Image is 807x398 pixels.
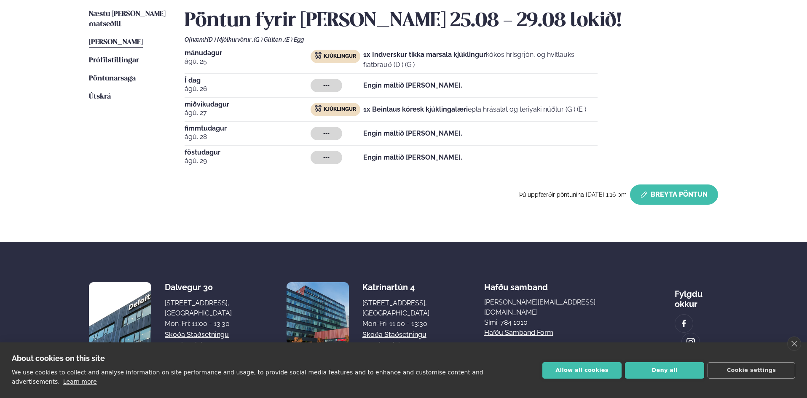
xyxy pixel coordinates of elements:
[12,354,105,363] strong: About cookies on this site
[675,315,693,332] a: image alt
[708,362,795,379] button: Cookie settings
[363,153,462,161] strong: Engin máltíð [PERSON_NAME].
[185,84,311,94] span: ágú. 26
[324,53,356,60] span: Kjúklingur
[675,282,718,309] div: Fylgdu okkur
[363,50,598,70] p: kókos hrísgrjón, og hvítlauks flatbrauð (D ) (G )
[323,82,330,89] span: ---
[185,50,311,56] span: mánudagur
[363,104,586,115] p: epla hrásalat og teriyaki núðlur (G ) (E )
[686,337,695,347] img: image alt
[185,132,311,142] span: ágú. 28
[12,369,483,385] p: We use cookies to collect and analyse information on site performance and usage, to provide socia...
[185,101,311,108] span: miðvikudagur
[185,149,311,156] span: föstudagur
[207,36,254,43] span: (D ) Mjólkurvörur ,
[787,337,801,351] a: close
[185,125,311,132] span: fimmtudagur
[89,92,111,102] a: Útskrá
[165,298,232,318] div: [STREET_ADDRESS], [GEOGRAPHIC_DATA]
[284,36,304,43] span: (E ) Egg
[165,330,229,340] a: Skoða staðsetningu
[185,56,311,67] span: ágú. 25
[89,9,168,29] a: Næstu [PERSON_NAME] matseðill
[363,51,486,59] strong: 1x Indverskur tikka marsala kjúklingur
[362,282,429,292] div: Katrínartún 4
[363,105,468,113] strong: 1x Beinlaus kóresk kjúklingalæri
[185,108,311,118] span: ágú. 27
[362,330,426,340] a: Skoða staðsetningu
[89,11,166,28] span: Næstu [PERSON_NAME] matseðill
[484,318,620,328] p: Sími: 784 1010
[323,130,330,137] span: ---
[63,378,97,385] a: Learn more
[254,36,284,43] span: (G ) Glúten ,
[89,74,136,84] a: Pöntunarsaga
[324,106,356,113] span: Kjúklingur
[89,37,143,48] a: [PERSON_NAME]
[363,129,462,137] strong: Engin máltíð [PERSON_NAME].
[89,57,139,64] span: Prófílstillingar
[185,77,311,84] span: Í dag
[484,275,548,292] span: Hafðu samband
[287,282,349,345] img: image alt
[315,52,322,59] img: chicken.svg
[185,156,311,166] span: ágú. 29
[89,56,139,66] a: Prófílstillingar
[484,297,620,318] a: [PERSON_NAME][EMAIL_ADDRESS][DOMAIN_NAME]
[165,282,232,292] div: Dalvegur 30
[542,362,622,379] button: Allow all cookies
[165,340,217,350] a: Fá leiðbeiningar
[315,105,322,112] img: chicken.svg
[89,39,143,46] span: [PERSON_NAME]
[625,362,704,379] button: Deny all
[362,340,414,350] a: Fá leiðbeiningar
[185,9,718,33] h2: Pöntun fyrir [PERSON_NAME] 25.08 - 29.08 lokið!
[679,319,689,329] img: image alt
[165,319,232,329] div: Mon-Fri: 11:00 - 13:30
[363,81,462,89] strong: Engin máltíð [PERSON_NAME].
[630,184,718,205] button: Breyta Pöntun
[89,93,111,100] span: Útskrá
[185,36,718,43] div: Ofnæmi:
[682,333,700,351] a: image alt
[362,319,429,329] div: Mon-Fri: 11:00 - 13:30
[323,154,330,161] span: ---
[362,298,429,318] div: [STREET_ADDRESS], [GEOGRAPHIC_DATA]
[89,75,136,82] span: Pöntunarsaga
[484,328,553,338] a: Hafðu samband form
[519,191,627,198] span: Þú uppfærðir pöntunina [DATE] 1:16 pm
[89,282,151,345] img: image alt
